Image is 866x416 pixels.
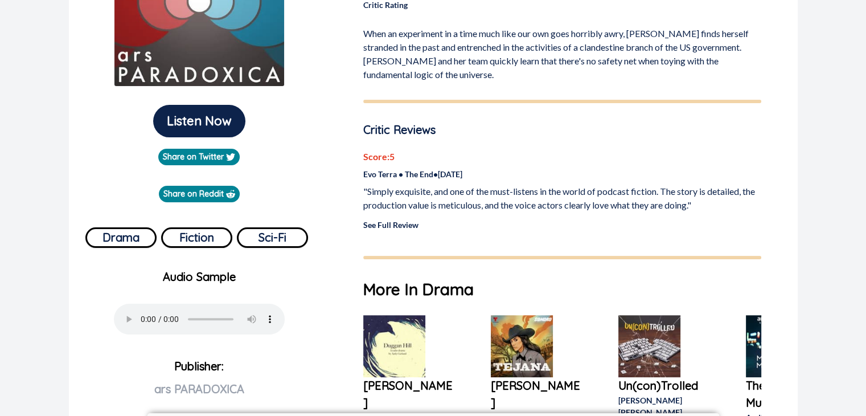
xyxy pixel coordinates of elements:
button: Listen Now [153,105,245,137]
img: The Margate Murders [746,315,808,377]
audio: Your browser does not support the audio element [114,304,285,335]
p: Score: 5 [363,150,761,164]
p: Evo Terra • The End • [DATE] [363,168,761,180]
a: The Margate Murders [746,377,837,411]
a: Sci-Fi [237,223,308,248]
p: "Simply exquisite, and one of the must-listens in the world of podcast fiction. The story is deta... [363,185,761,212]
span: ars PARADOXICA [154,382,244,396]
a: Fiction [161,223,232,248]
img: Duggan Hill [363,315,425,377]
button: Drama [85,227,157,248]
a: Un(con)Trolled [618,377,709,394]
a: Drama [85,223,157,248]
p: Critic Reviews [363,121,761,138]
a: Share on Twitter [158,149,240,165]
p: Audio Sample [78,268,321,286]
button: Fiction [161,227,232,248]
img: Un(con)Trolled [618,315,680,377]
button: Sci-Fi [237,227,308,248]
p: When an experiment in a time much like our own goes horribly awry, [PERSON_NAME] finds herself st... [363,22,761,81]
img: Tejana [491,315,553,377]
h1: More In Drama [363,278,761,301]
a: [PERSON_NAME] [491,377,582,411]
a: See Full Review [363,220,418,230]
a: Share on Reddit [159,186,240,202]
